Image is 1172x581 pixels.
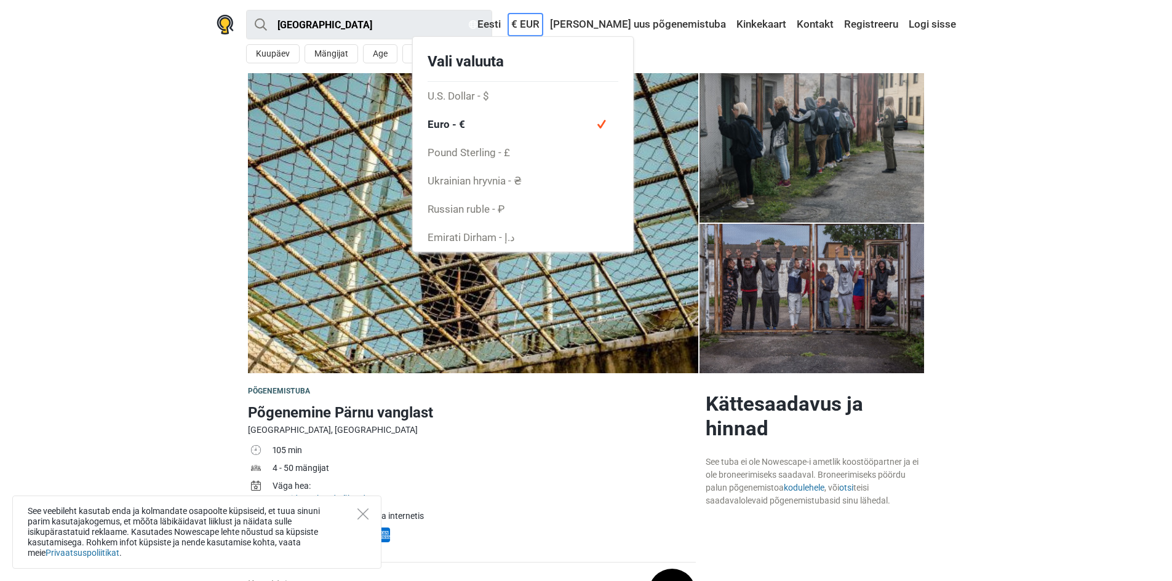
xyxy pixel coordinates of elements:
div: See tuba ei ole Nowescape-i ametlik koostööpartner ja ei ole broneerimiseks saadaval. Broneerimis... [706,456,925,507]
button: Filtrid [402,44,444,63]
img: Põgenemine Pärnu vanglast photo 9 [248,73,698,373]
a: Paarid [273,494,298,504]
a: Russian ruble - ₽ [413,195,633,223]
a: Põgenemine Pärnu vanglast photo 8 [248,73,698,373]
a: Logi sisse [906,14,956,36]
h3: Vali valuuta [413,42,633,81]
a: Emirati Dirham - د.إ [413,223,633,251]
img: Põgenemine Pärnu vanglast photo 5 [700,224,925,373]
div: [GEOGRAPHIC_DATA], [GEOGRAPHIC_DATA] [248,424,696,437]
a: kodulehele [784,483,824,492]
a: Registreeru [841,14,901,36]
a: otsi [839,483,853,492]
div: See veebileht kasutab enda ja kolmandate osapoolte küpsiseid, et tuua sinuni parim kasutajakogemu... [12,496,381,569]
a: [PERSON_NAME] uus põgenemistuba [547,14,729,36]
span: Euro - € [413,110,633,138]
button: Mängijat [305,44,358,63]
div: Maksa saabumisel, või maksa internetis [273,510,696,523]
a: Põgenemine Pärnu vanglast photo 4 [700,224,925,373]
img: Põgenemine Pärnu vanglast photo 4 [700,73,925,223]
a: Eesti [466,14,504,36]
input: proovi “Tallinn” [246,10,492,39]
h1: Põgenemine Pärnu vanglast [248,401,696,424]
td: 105 min [273,443,696,460]
span: Põgenemistuba [248,387,311,395]
div: € EUR [412,36,634,252]
a: U.S. Dollar - $ [413,82,633,110]
a: Kinkekaart [733,14,789,36]
button: Kuupäev [246,44,300,63]
img: Eesti [469,20,477,29]
a: Privaatsuspoliitikat [46,548,119,558]
h2: Kättesaadavus ja hinnad [706,392,925,441]
img: Nowescape logo [217,15,234,34]
div: Väga hea: [273,480,696,492]
button: Close [357,508,369,520]
button: Age [363,44,397,63]
a: Kontakt [794,14,837,36]
a: Pound Sterling - £ [413,138,633,167]
td: 4 - 50 mängijat [273,460,696,478]
a: Põgenemine Pärnu vanglast photo 3 [700,73,925,223]
td: , , [273,478,696,508]
a: € EUR [508,14,543,36]
a: Perekond [300,494,336,504]
a: Ukrainian hryvnia - ₴ [413,167,633,195]
a: Sõbrad [338,494,365,504]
